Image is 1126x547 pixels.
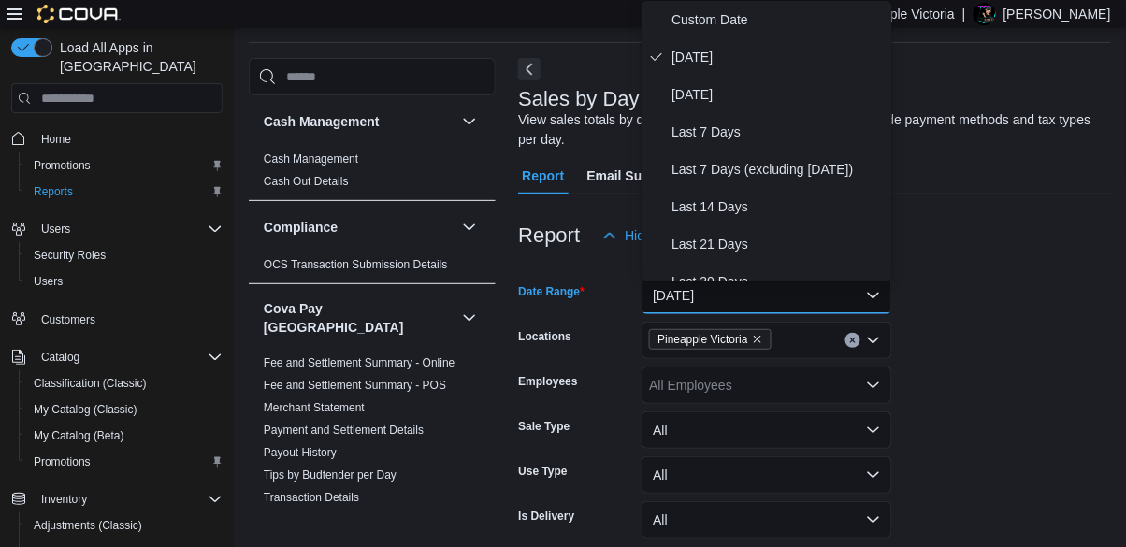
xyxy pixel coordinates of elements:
[26,514,223,537] span: Adjustments (Classic)
[264,446,337,459] a: Payout History
[264,218,455,237] button: Compliance
[249,253,496,283] div: Compliance
[264,151,358,166] span: Cash Management
[1003,3,1111,25] p: [PERSON_NAME]
[26,451,98,473] a: Promotions
[26,154,98,177] a: Promotions
[41,492,87,507] span: Inventory
[264,424,424,437] a: Payment and Settlement Details
[264,112,380,131] h3: Cash Management
[845,333,860,348] button: Clear input
[458,307,481,329] button: Cova Pay [GEOGRAPHIC_DATA]
[34,346,223,368] span: Catalog
[37,5,121,23] img: Cova
[34,128,79,151] a: Home
[974,3,996,25] div: Kurtis Tingley
[26,451,223,473] span: Promotions
[4,344,230,370] button: Catalog
[26,244,113,266] a: Security Roles
[642,277,892,314] button: [DATE]
[26,372,223,395] span: Classification (Classic)
[752,334,763,345] button: Remove Pineapple Victoria from selection in this group
[264,258,448,271] a: OCS Transaction Submission Details
[34,428,124,443] span: My Catalog (Beta)
[34,308,223,331] span: Customers
[522,157,564,194] span: Report
[26,154,223,177] span: Promotions
[34,454,91,469] span: Promotions
[19,396,230,423] button: My Catalog (Classic)
[264,491,359,504] a: Transaction Details
[518,58,541,80] button: Next
[264,257,448,272] span: OCS Transaction Submission Details
[26,180,223,203] span: Reports
[34,248,106,263] span: Security Roles
[34,309,103,331] a: Customers
[671,158,885,180] span: Last 7 Days (excluding [DATE])
[518,509,574,524] label: Is Delivery
[19,423,230,449] button: My Catalog (Beta)
[671,46,885,68] span: [DATE]
[264,299,455,337] button: Cova Pay [GEOGRAPHIC_DATA]
[41,312,95,327] span: Customers
[26,425,132,447] a: My Catalog (Beta)
[518,329,571,344] label: Locations
[19,370,230,396] button: Classification (Classic)
[458,216,481,238] button: Compliance
[264,152,358,166] a: Cash Management
[264,218,338,237] h3: Compliance
[26,180,80,203] a: Reports
[642,1,892,281] div: Select listbox
[4,216,230,242] button: Users
[4,486,230,512] button: Inventory
[34,218,78,240] button: Users
[34,218,223,240] span: Users
[34,376,147,391] span: Classification (Classic)
[642,411,892,449] button: All
[264,174,349,189] span: Cash Out Details
[41,222,70,237] span: Users
[671,233,885,255] span: Last 21 Days
[26,398,223,421] span: My Catalog (Classic)
[19,268,230,295] button: Users
[41,350,79,365] span: Catalog
[671,83,885,106] span: [DATE]
[26,270,223,293] span: Users
[671,195,885,218] span: Last 14 Days
[249,352,496,516] div: Cova Pay [GEOGRAPHIC_DATA]
[34,184,73,199] span: Reports
[26,270,70,293] a: Users
[264,379,446,392] a: Fee and Settlement Summary - POS
[866,378,881,393] button: Open list of options
[19,512,230,539] button: Adjustments (Classic)
[34,518,142,533] span: Adjustments (Classic)
[26,398,145,421] a: My Catalog (Classic)
[34,488,94,511] button: Inventory
[671,8,885,31] span: Custom Date
[34,402,137,417] span: My Catalog (Classic)
[264,468,397,482] span: Tips by Budtender per Day
[19,242,230,268] button: Security Roles
[264,468,397,482] a: Tips by Budtender per Day
[34,158,91,173] span: Promotions
[671,121,885,143] span: Last 7 Days
[264,401,365,414] a: Merchant Statement
[642,501,892,539] button: All
[19,152,230,179] button: Promotions
[518,88,640,110] h3: Sales by Day
[642,456,892,494] button: All
[587,157,706,194] span: Email Subscription
[518,284,585,299] label: Date Range
[264,400,365,415] span: Merchant Statement
[34,274,63,289] span: Users
[850,3,956,25] p: Pineapple Victoria
[4,124,230,151] button: Home
[264,490,359,505] span: Transaction Details
[264,445,337,460] span: Payout History
[34,346,87,368] button: Catalog
[649,329,771,350] span: Pineapple Victoria
[19,179,230,205] button: Reports
[671,270,885,293] span: Last 30 Days
[26,372,154,395] a: Classification (Classic)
